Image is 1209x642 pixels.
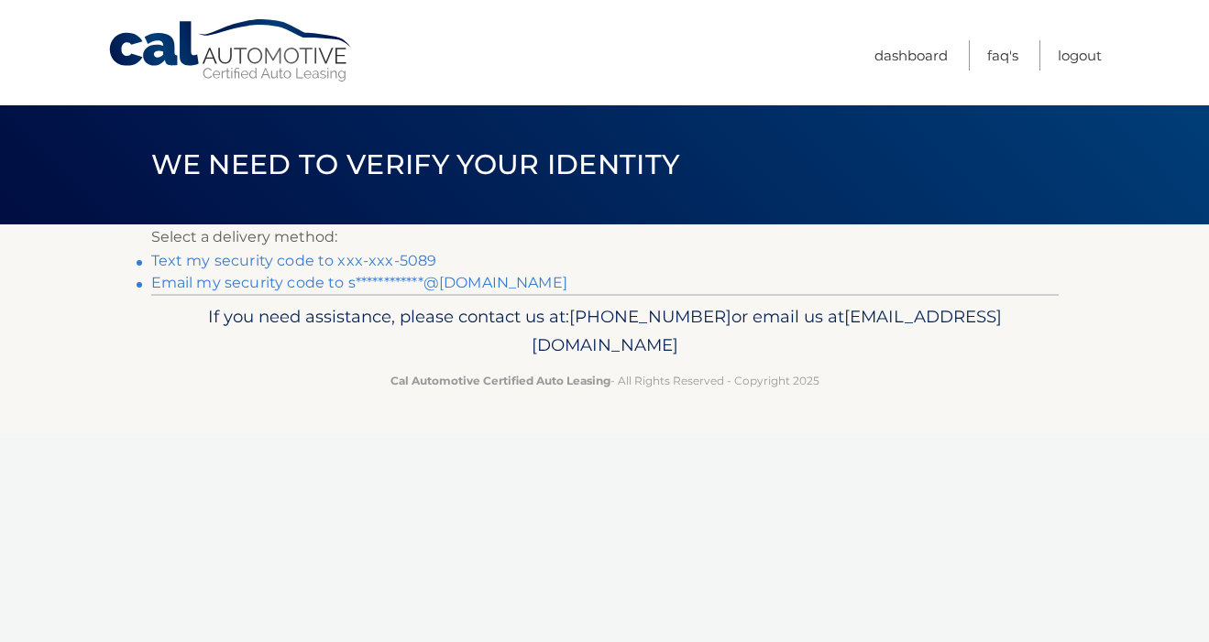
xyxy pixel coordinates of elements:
p: If you need assistance, please contact us at: or email us at [163,302,1047,361]
a: FAQ's [987,40,1018,71]
strong: Cal Automotive Certified Auto Leasing [390,374,610,387]
span: [PHONE_NUMBER] [569,306,731,327]
p: - All Rights Reserved - Copyright 2025 [163,371,1047,390]
p: Select a delivery method: [151,224,1059,250]
a: Logout [1058,40,1102,71]
a: Cal Automotive [107,18,355,83]
a: Text my security code to xxx-xxx-5089 [151,252,437,269]
a: Dashboard [874,40,948,71]
span: We need to verify your identity [151,147,680,181]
